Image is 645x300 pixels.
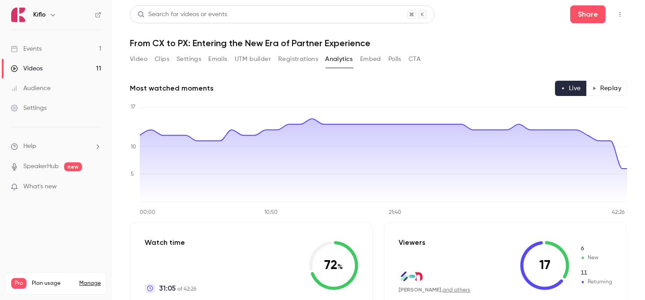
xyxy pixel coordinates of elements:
span: What's new [23,182,57,191]
a: SpeakerHub [23,162,59,171]
tspan: 42:26 [612,210,625,215]
h2: Most watched moments [130,83,214,94]
img: mymetasoftware.com [406,271,416,281]
button: Settings [176,52,201,66]
span: New [580,245,612,253]
div: Audience [11,84,51,93]
p: Viewers [399,237,426,248]
button: CTA [408,52,421,66]
h6: Kiflo [33,10,46,19]
div: Videos [11,64,43,73]
li: help-dropdown-opener [11,142,101,151]
span: new [64,162,82,171]
p: Watch time [145,237,196,248]
div: Settings [11,104,47,113]
img: ekyo.app [399,271,409,281]
tspan: 5 [131,172,134,177]
button: Replay [586,81,627,96]
button: Live [555,81,587,96]
a: Manage [79,280,101,287]
p: of 42:26 [159,283,196,294]
button: Registrations [278,52,318,66]
tspan: 21:40 [389,210,401,215]
button: Analytics [325,52,353,66]
span: Returning [580,278,612,286]
img: neople.io [413,271,423,281]
span: [PERSON_NAME] [399,287,441,293]
div: Events [11,44,42,53]
button: Emails [208,52,227,66]
span: Returning [580,269,612,277]
tspan: 10 [131,144,136,150]
button: Embed [360,52,381,66]
button: Clips [155,52,169,66]
button: Polls [388,52,401,66]
span: New [580,254,612,262]
button: Share [570,5,606,23]
h1: From CX to PX: Entering the New Era of Partner Experience [130,38,627,48]
iframe: Noticeable Trigger [90,183,101,191]
div: Search for videos or events [138,10,227,19]
button: Video [130,52,147,66]
span: Help [23,142,36,151]
span: 31:05 [159,283,176,294]
tspan: 00:00 [140,210,155,215]
tspan: 10:50 [264,210,278,215]
button: UTM builder [235,52,271,66]
span: Plan usage [32,280,74,287]
span: Pro [11,278,26,289]
img: Kiflo [11,8,26,22]
div: , [399,286,470,294]
button: Top Bar Actions [613,7,627,22]
a: and others [443,287,470,293]
tspan: 17 [131,104,135,110]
